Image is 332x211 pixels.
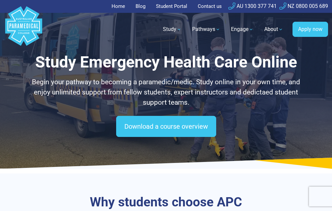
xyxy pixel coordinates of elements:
p: Begin your pathway to becoming a paramedic/medic. Study online in your own time, and enjoy unlimi... [28,77,304,108]
a: Australian Paramedical College [4,13,43,46]
h3: Why students choose APC [28,195,304,210]
a: Pathways [188,20,224,39]
a: AU 1300 377 741 [228,3,277,9]
h1: Study Emergency Health Care Online [28,53,304,72]
a: Download a course overview [116,116,216,137]
a: Study [159,20,186,39]
a: Engage [227,20,258,39]
a: NZ 0800 005 689 [279,3,328,9]
a: About [260,20,287,39]
a: Apply now [293,22,328,37]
